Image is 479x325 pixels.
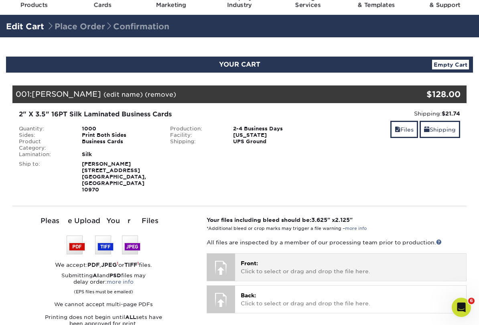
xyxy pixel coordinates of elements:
iframe: Intercom live chat [452,298,471,317]
div: UPS Ground [227,138,315,145]
div: Shipping: [321,110,460,118]
sup: 1 [137,261,139,266]
div: 2-4 Business Days [227,126,315,132]
a: more info [345,226,367,231]
span: 2.125 [335,217,350,223]
strong: [PERSON_NAME] [STREET_ADDRESS] [GEOGRAPHIC_DATA], [GEOGRAPHIC_DATA] 10970 [82,161,146,193]
div: Print Both Sides [76,132,164,138]
a: Shipping [420,121,460,138]
strong: PSD [110,272,121,278]
span: Place Order Confirmation [47,22,169,31]
strong: Your files including bleed should be: " x " [207,217,353,223]
a: Empty Cart [432,60,469,69]
strong: TIFF [124,262,137,268]
strong: ALL [125,314,136,320]
div: 2" X 3.5" 16PT Silk Laminated Business Cards [19,110,309,119]
span: 6 [468,298,475,304]
p: Click to select or drag and drop the file here. [241,259,461,276]
div: Shipping: [164,138,227,145]
small: (EPS files must be emailed) [74,285,133,295]
div: Quantity: [13,126,76,132]
a: (remove) [145,91,176,98]
p: All files are inspected by a member of our processing team prior to production. [207,238,467,246]
small: *Additional bleed or crop marks may trigger a file warning – [207,226,367,231]
sup: 1 [117,261,118,266]
div: Business Cards [76,138,164,151]
span: files [395,126,400,133]
div: Sides: [13,132,76,138]
a: Edit Cart [6,22,44,31]
span: Back: [241,292,256,299]
span: YOUR CART [219,61,260,68]
span: [PERSON_NAME] [32,89,101,98]
div: Lamination: [13,151,76,158]
div: We accept: , or files. [12,261,195,269]
strong: PDF [87,262,99,268]
span: shipping [424,126,430,133]
div: $128.00 [391,88,461,100]
p: Submitting and files may delay order: [12,272,195,295]
p: Click to select or drag and drop the file here. [241,291,461,308]
div: 1000 [76,126,164,132]
div: Production: [164,126,227,132]
div: Product Category: [13,138,76,151]
strong: JPEG [101,262,117,268]
div: [US_STATE] [227,132,315,138]
strong: AI [93,272,99,278]
div: Ship to: [13,161,76,193]
span: 3.625 [311,217,327,223]
span: Front: [241,260,258,266]
p: We cannot accept multi-page PDFs [12,301,195,308]
div: Please Upload Your Files [12,216,195,226]
a: more info [107,279,134,285]
div: Facility: [164,132,227,138]
div: Silk [76,151,164,158]
img: We accept: PSD, TIFF, or JPEG (JPG) [67,236,140,254]
a: (edit name) [104,91,143,98]
div: 001: [12,85,391,103]
a: Files [390,121,418,138]
strong: $21.74 [442,110,460,117]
